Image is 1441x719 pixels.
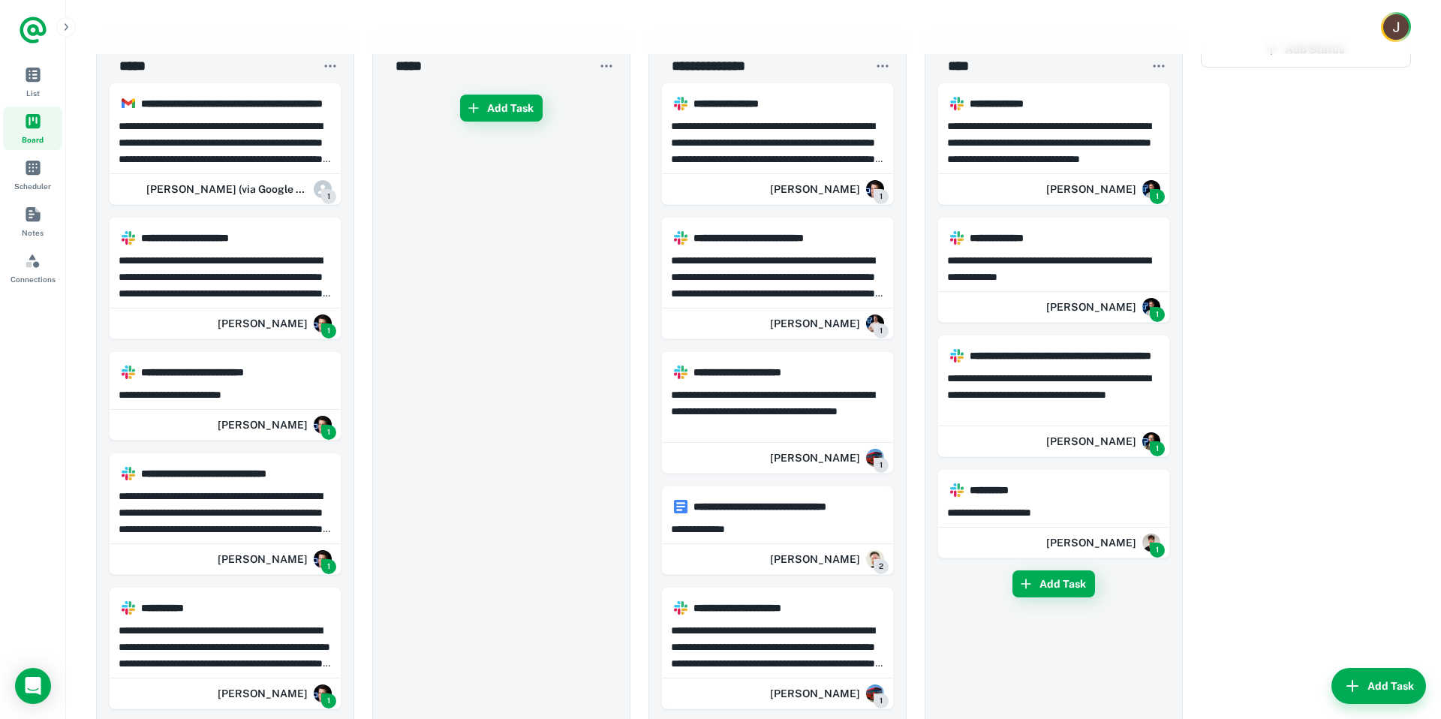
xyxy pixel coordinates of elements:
[874,559,889,574] span: 2
[3,153,62,197] a: Scheduler
[1150,307,1165,322] span: 1
[314,684,332,702] img: 7729012468373_eebf95000e65369c40f7_72.jpg
[1046,528,1160,558] div: Ed Needham
[218,315,308,332] h6: [PERSON_NAME]
[770,450,860,466] h6: [PERSON_NAME]
[1046,299,1136,315] h6: [PERSON_NAME]
[866,180,884,198] img: 7729012468373_eebf95000e65369c40f7_72.jpg
[1150,441,1165,456] span: 1
[1142,432,1160,450] img: 7798402366193_e77ff6196a4c48405065_72.png
[146,181,308,197] h6: [PERSON_NAME] (via Google Docs)
[874,693,889,708] span: 1
[770,678,884,708] div: Adam
[3,200,62,243] a: Notes
[950,97,964,110] img: https://app.briefmatic.com/assets/integrations/slack.png
[321,425,336,440] span: 1
[3,246,62,290] a: Connections
[674,97,687,110] img: https://app.briefmatic.com/assets/integrations/slack.png
[1046,534,1136,551] h6: [PERSON_NAME]
[1012,570,1095,597] button: Add Task
[321,693,336,708] span: 1
[770,685,860,702] h6: [PERSON_NAME]
[1046,292,1160,322] div: Ignacio Coppie
[122,97,135,110] img: https://app.briefmatic.com/assets/integrations/gmail.png
[14,180,51,192] span: Scheduler
[218,417,308,433] h6: [PERSON_NAME]
[22,134,44,146] span: Board
[460,95,543,122] button: Add Task
[950,349,964,363] img: https://app.briefmatic.com/assets/integrations/slack.png
[674,366,687,379] img: https://app.briefmatic.com/assets/integrations/slack.png
[866,449,884,467] img: 9307835391877_508ec73d877d6a8654af_72.png
[770,443,884,473] div: Adam
[1383,14,1409,40] img: Jack Bayliss
[218,544,332,574] div: Ross Howard
[1142,298,1160,316] img: 7698813914372_599033959e8e4718bac6_72.jpg
[321,189,336,204] span: 1
[26,87,40,99] span: List
[3,107,62,150] a: Board
[130,174,332,204] div: Ross Howard (via Google Docs)
[874,323,889,338] span: 1
[1331,668,1426,704] button: Add Task
[321,559,336,574] span: 1
[674,500,687,513] img: https://app.briefmatic.com/assets/tasktypes/vnd.google-apps.document.png
[321,323,336,338] span: 1
[661,486,894,575] div: https://app.briefmatic.com/assets/tasktypes/vnd.google-apps.document.png**** **** **** **** **** ...
[218,551,308,567] h6: [PERSON_NAME]
[15,668,51,704] div: Load Chat
[3,60,62,104] a: List
[770,181,860,197] h6: [PERSON_NAME]
[1142,180,1160,198] img: 7698813914372_599033959e8e4718bac6_72.jpg
[1046,181,1136,197] h6: [PERSON_NAME]
[770,308,884,338] div: Andrew Wassenaar
[1046,426,1160,456] div: David Minty
[770,315,860,332] h6: [PERSON_NAME]
[122,467,135,480] img: https://app.briefmatic.com/assets/integrations/slack.png
[314,314,332,332] img: 7729012468373_eebf95000e65369c40f7_72.jpg
[218,678,332,708] div: Ross Howard
[218,410,332,440] div: Ross Howard
[674,601,687,615] img: https://app.briefmatic.com/assets/integrations/slack.png
[770,544,884,574] div: Adam Lempriere
[22,227,44,239] span: Notes
[122,601,135,615] img: https://app.briefmatic.com/assets/integrations/slack.png
[674,231,687,245] img: https://app.briefmatic.com/assets/integrations/slack.png
[11,273,56,285] span: Connections
[950,483,964,497] img: https://app.briefmatic.com/assets/integrations/slack.png
[18,15,48,45] a: Logo
[1150,189,1165,204] span: 1
[1046,174,1160,204] div: Ignacio Coppie
[770,551,860,567] h6: [PERSON_NAME]
[1142,534,1160,552] img: 7810491964839_dfb2dcf033b0ee22410b_72.png
[866,684,884,702] img: 9307835391877_508ec73d877d6a8654af_72.png
[866,550,884,568] img: ALV-UjUENCbtX-wIL-TSE6a74849LlSjjwMM2OQv4vhNtnSh_BMtT8lW=s50-c-k-no
[314,550,332,568] img: 7729012468373_eebf95000e65369c40f7_72.jpg
[874,458,889,473] span: 1
[122,366,135,379] img: https://app.briefmatic.com/assets/integrations/slack.png
[218,308,332,338] div: Ross Howard
[1381,12,1411,42] button: Account button
[874,189,889,204] span: 1
[1150,543,1165,558] span: 1
[314,416,332,434] img: 7729012468373_eebf95000e65369c40f7_72.jpg
[122,231,135,245] img: https://app.briefmatic.com/assets/integrations/slack.png
[1046,433,1136,450] h6: [PERSON_NAME]
[770,174,884,204] div: Ross Howard
[866,314,884,332] img: 7673135027846_ce8139efee866ba37b5e_72.jpg
[218,685,308,702] h6: [PERSON_NAME]
[950,231,964,245] img: https://app.briefmatic.com/assets/integrations/slack.png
